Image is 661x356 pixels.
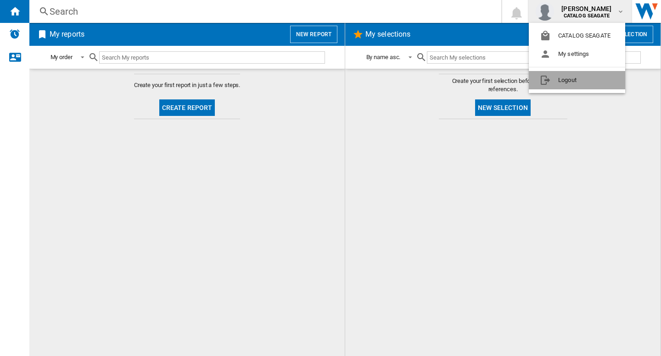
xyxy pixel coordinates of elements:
[529,27,625,45] button: CATALOG SEAGATE
[529,71,625,89] button: Logout
[529,45,625,63] button: My settings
